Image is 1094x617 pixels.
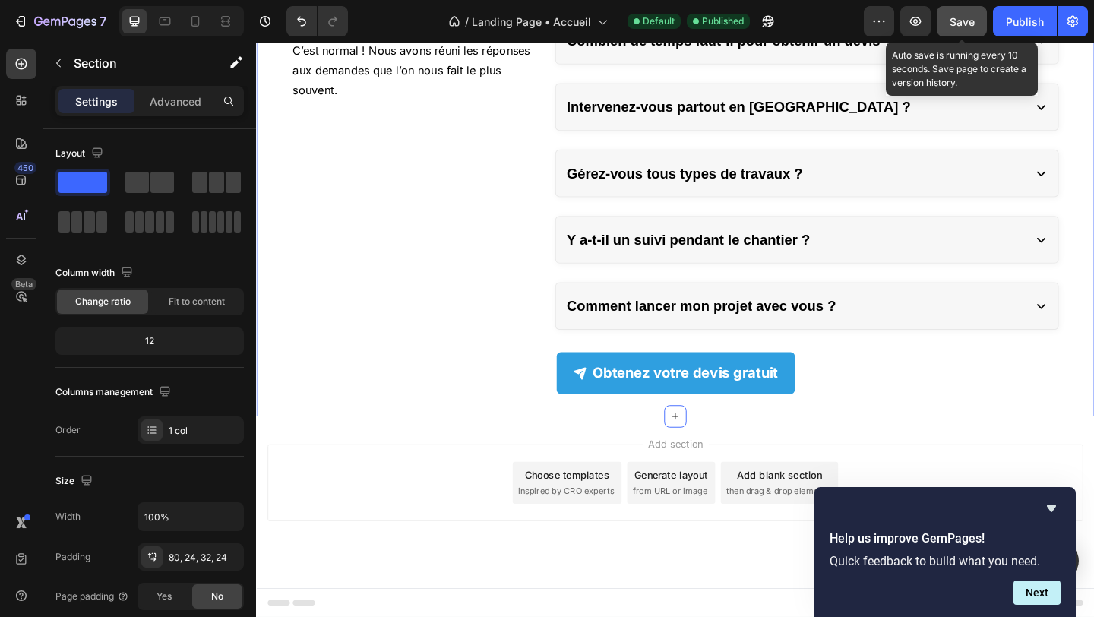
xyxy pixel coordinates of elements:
p: Advanced [150,93,201,109]
strong: Comment lancer mon projet avec vous ? [337,278,631,295]
div: 450 [14,162,36,174]
p: Settings [75,93,118,109]
a: Obtenez votre devis gratuit [327,337,586,382]
span: Change ratio [75,295,131,308]
span: Landing Page • Accueil [472,14,591,30]
span: No [211,590,223,603]
h2: Help us improve GemPages! [830,530,1061,548]
button: Save [937,6,987,36]
div: Order [55,423,81,437]
div: Generate layout [412,462,492,478]
span: Save [950,15,975,28]
button: Next question [1013,581,1061,605]
div: Width [55,510,81,524]
div: 80, 24, 32, 24 [169,551,240,565]
div: Layout [55,144,106,164]
span: Published [702,14,744,28]
span: Add section [420,429,492,445]
div: 1 col [169,424,240,438]
p: Quick feedback to build what you need. [830,554,1061,568]
span: / [465,14,469,30]
div: Size [55,471,96,492]
div: Columns management [55,382,174,403]
div: Page padding [55,590,129,603]
span: Yes [157,590,172,603]
span: inspired by CRO experts [285,481,389,495]
div: Choose templates [292,462,384,478]
div: 12 [58,331,241,352]
div: Help us improve GemPages! [830,499,1061,605]
p: Y a-t-il un suivi pendant le chantier ? [337,201,602,228]
p: Section [74,54,198,72]
div: Beta [11,278,36,290]
button: Hide survey [1042,499,1061,517]
span: Fit to content [169,295,225,308]
button: 7 [6,6,113,36]
span: Default [643,14,675,28]
span: then drag & drop elements [511,481,624,495]
strong: Intervenez-vous partout en [GEOGRAPHIC_DATA] ? [337,62,712,78]
strong: Gérez-vous tous types de travaux ? [337,134,594,150]
div: Add blank section [523,462,615,478]
span: from URL or image [409,481,491,495]
div: Padding [55,550,90,564]
strong: Obtenez votre devis gratuit [366,350,568,369]
input: Auto [138,503,243,530]
div: Undo/Redo [286,6,348,36]
div: Publish [1006,14,1044,30]
button: Publish [993,6,1057,36]
div: Column width [55,263,136,283]
p: 7 [100,12,106,30]
iframe: To enrich screen reader interactions, please activate Accessibility in Grammarly extension settings [256,43,1094,617]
